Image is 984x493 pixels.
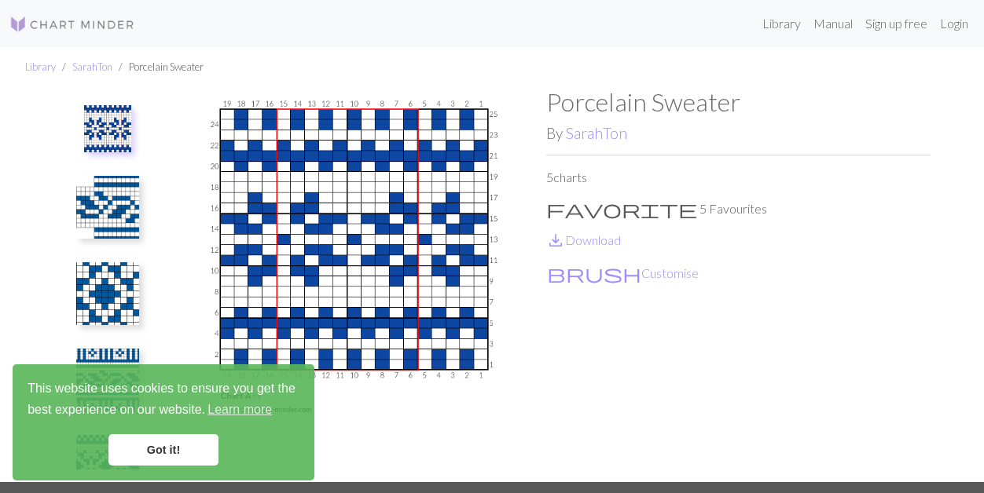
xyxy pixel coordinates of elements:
[112,60,204,75] li: Porcelain Sweater
[25,60,56,73] a: Library
[72,60,112,73] a: SarahTon
[162,87,546,481] img: Chart A
[546,199,931,218] p: 5 Favourites
[546,231,565,250] i: Download
[546,124,931,142] h2: By
[76,262,139,325] img: Chart C
[547,262,641,284] span: brush
[546,168,931,187] p: 5 charts
[76,349,139,411] img: Sleeve Chart B
[546,198,697,220] span: favorite
[76,176,139,239] img: Chart B
[859,8,934,39] a: Sign up free
[546,263,699,283] button: CustomiseCustomise
[546,229,565,251] span: save_alt
[9,15,135,34] img: Logo
[108,434,218,466] a: dismiss cookie message
[13,364,314,480] div: cookieconsent
[546,199,697,218] i: Favourite
[546,232,621,247] a: DownloadDownload
[566,124,627,142] a: SarahTon
[546,87,931,117] h1: Porcelain Sweater
[28,379,299,422] span: This website uses cookies to ensure you get the best experience on our website.
[807,8,859,39] a: Manual
[84,105,131,152] img: Chart A
[547,264,641,283] i: Customise
[205,398,274,422] a: learn more about cookies
[934,8,975,39] a: Login
[756,8,807,39] a: Library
